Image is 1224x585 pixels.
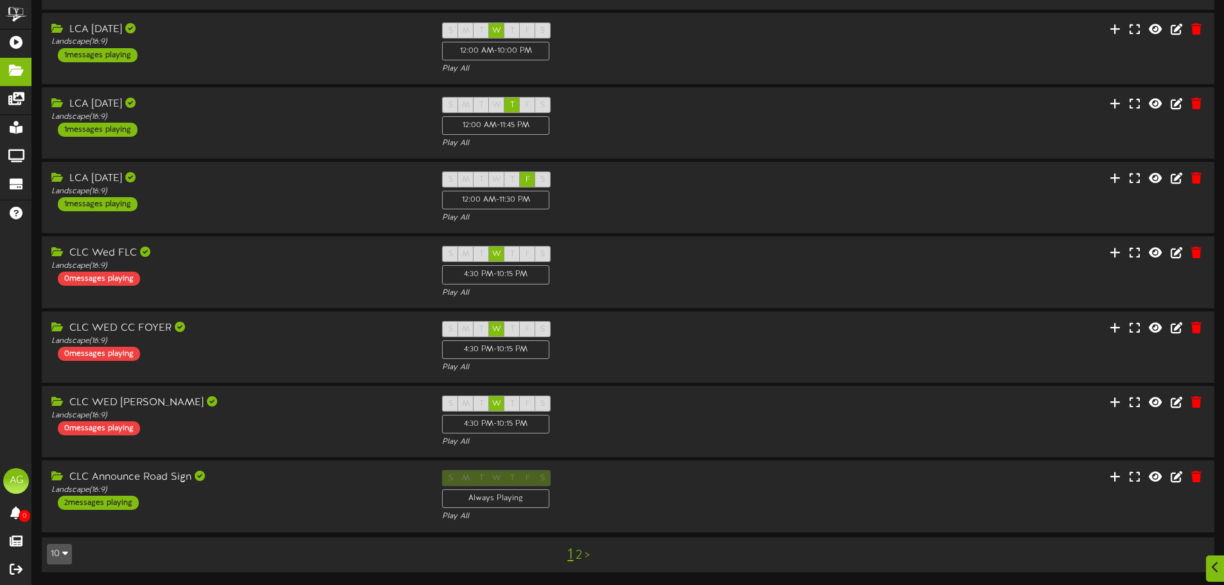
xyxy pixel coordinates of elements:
span: T [510,399,515,408]
span: W [492,325,501,334]
div: CLC Announce Road Sign [51,470,423,485]
div: LCA [DATE] [51,97,423,112]
span: F [526,250,530,259]
span: W [492,250,501,259]
div: 0 messages playing [58,347,140,361]
div: Landscape ( 16:9 ) [51,186,423,197]
span: S [448,175,453,184]
div: Play All [442,437,813,448]
span: T [479,175,484,184]
div: 2 messages playing [58,496,139,510]
span: S [448,325,453,334]
span: M [462,399,470,408]
div: Landscape ( 16:9 ) [51,261,423,272]
span: S [540,325,545,334]
div: Play All [442,288,813,299]
span: T [510,175,515,184]
span: S [540,250,545,259]
span: W [492,175,501,184]
span: T [479,250,484,259]
div: CLC WED [PERSON_NAME] [51,396,423,410]
span: S [540,26,545,35]
span: 0 [19,510,30,522]
div: Landscape ( 16:9 ) [51,485,423,496]
div: 4:30 PM - 10:15 PM [442,415,549,433]
div: Play All [442,511,813,522]
span: F [526,175,530,184]
span: T [510,26,515,35]
span: M [462,26,470,35]
span: S [540,101,545,110]
div: Play All [442,362,813,373]
span: S [540,399,545,408]
div: AG [3,468,29,494]
div: Landscape ( 16:9 ) [51,112,423,123]
div: LCA [DATE] [51,22,423,37]
div: 4:30 PM - 10:15 PM [442,265,549,284]
span: T [479,399,484,408]
span: T [479,26,484,35]
span: T [510,101,515,110]
span: S [448,399,453,408]
span: M [462,175,470,184]
a: 1 [567,546,573,563]
div: Play All [442,213,813,223]
span: F [526,325,530,334]
div: 1 messages playing [58,48,137,62]
span: T [479,101,484,110]
div: 12:00 AM - 11:30 PM [442,191,549,209]
div: 12:00 AM - 11:45 PM [442,116,549,135]
span: S [540,175,545,184]
span: M [462,325,470,334]
span: T [479,325,484,334]
span: F [526,26,530,35]
span: W [492,399,501,408]
span: S [448,250,453,259]
button: 10 [47,544,72,564]
div: 4:30 PM - 10:15 PM [442,340,549,359]
a: 2 [576,548,582,563]
div: CLC Wed FLC [51,246,423,261]
div: Play All [442,64,813,74]
div: 1 messages playing [58,197,137,211]
span: M [462,250,470,259]
span: T [510,250,515,259]
div: 0 messages playing [58,272,140,286]
div: 0 messages playing [58,421,140,435]
span: W [492,101,501,110]
span: M [462,101,470,110]
div: Always Playing [442,489,549,508]
span: S [448,101,453,110]
a: > [585,548,590,563]
div: 12:00 AM - 10:00 PM [442,42,549,60]
div: Landscape ( 16:9 ) [51,410,423,421]
span: W [492,26,501,35]
span: S [448,26,453,35]
div: Landscape ( 16:9 ) [51,37,423,48]
div: Landscape ( 16:9 ) [51,336,423,347]
span: T [510,325,515,334]
span: F [526,101,530,110]
div: CLC WED CC FOYER [51,321,423,336]
div: 1 messages playing [58,123,137,137]
div: LCA [DATE] [51,171,423,186]
span: F [526,399,530,408]
div: Play All [442,138,813,149]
